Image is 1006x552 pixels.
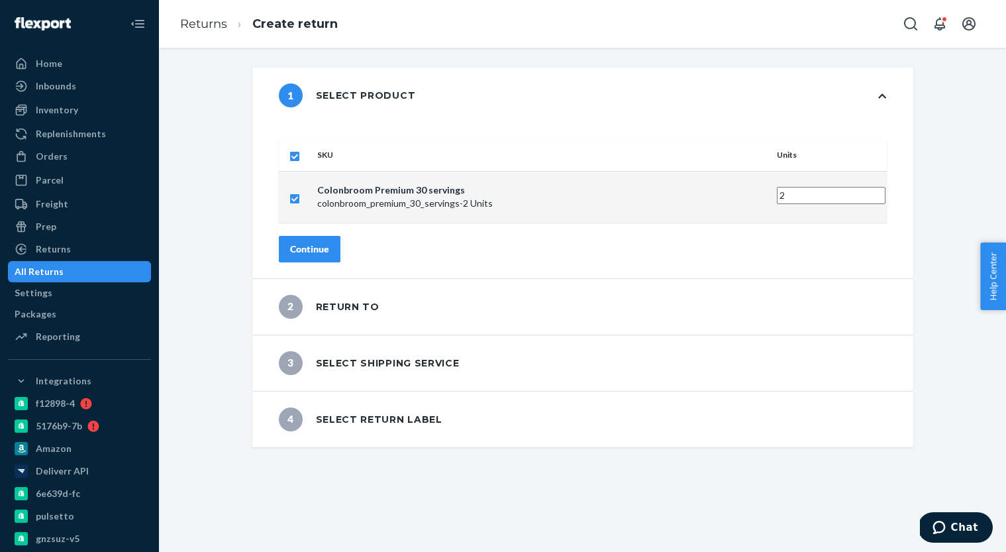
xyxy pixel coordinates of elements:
div: Packages [15,307,56,321]
a: 6e639d-fc [8,483,151,504]
div: Select product [279,83,416,107]
div: 5176b9-7b [36,419,82,433]
div: Return to [279,295,379,319]
ol: breadcrumbs [170,5,348,44]
div: Parcel [36,174,64,187]
a: Amazon [8,438,151,459]
div: 6e639d-fc [36,487,80,500]
a: Reporting [8,326,151,347]
div: Settings [15,286,52,300]
button: Close Navigation [125,11,151,37]
p: Colonbroom Premium 30 servings [317,184,766,197]
div: Continue [290,243,329,256]
iframe: Opens a widget where you can chat to one of our agents [920,512,993,545]
a: All Returns [8,261,151,282]
div: Deliverr API [36,465,89,478]
a: gnzsuz-v5 [8,528,151,549]
a: Freight [8,193,151,215]
a: Home [8,53,151,74]
a: Parcel [8,170,151,191]
div: Select return label [279,408,442,431]
a: Inbounds [8,76,151,97]
div: Orders [36,150,68,163]
div: f12898-4 [36,397,75,410]
th: Units [772,139,887,171]
a: Create return [252,17,338,31]
div: pulsetto [36,510,74,523]
a: Orders [8,146,151,167]
p: colonbroom_premium_30_servings - 2 Units [317,197,766,210]
a: Inventory [8,99,151,121]
button: Integrations [8,370,151,392]
div: gnzsuz-v5 [36,532,79,545]
input: Enter quantity [777,187,885,204]
div: Amazon [36,442,72,455]
a: 5176b9-7b [8,415,151,437]
span: 4 [279,408,303,431]
a: Replenishments [8,123,151,144]
div: Freight [36,197,68,211]
th: SKU [312,139,772,171]
a: Prep [8,216,151,237]
div: Returns [36,243,71,256]
div: All Returns [15,265,64,278]
span: 1 [279,83,303,107]
button: Open account menu [956,11,982,37]
a: Returns [8,239,151,260]
button: Help Center [980,243,1006,310]
button: Continue [279,236,340,262]
span: 2 [279,295,303,319]
div: Inventory [36,103,78,117]
div: Select shipping service [279,351,460,375]
a: Returns [180,17,227,31]
img: Flexport logo [15,17,71,30]
button: Open Search Box [897,11,924,37]
a: pulsetto [8,506,151,527]
a: Settings [8,282,151,304]
div: Inbounds [36,80,76,93]
div: Integrations [36,374,91,388]
div: Replenishments [36,127,106,140]
div: Home [36,57,62,70]
span: 3 [279,351,303,375]
a: Deliverr API [8,461,151,482]
div: Reporting [36,330,80,343]
div: Prep [36,220,56,233]
a: f12898-4 [8,393,151,414]
button: Open notifications [927,11,953,37]
a: Packages [8,304,151,325]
